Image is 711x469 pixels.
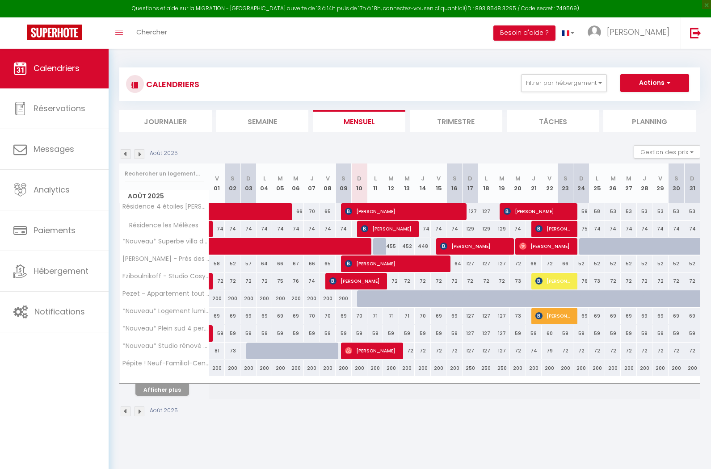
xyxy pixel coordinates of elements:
[652,203,668,220] div: 53
[240,325,256,342] div: 59
[209,255,225,272] div: 58
[463,343,478,359] div: 127
[573,308,589,324] div: 69
[669,221,684,237] div: 74
[257,325,272,342] div: 59
[415,308,430,324] div: 70
[589,325,605,342] div: 59
[225,325,240,342] div: 59
[225,221,240,237] div: 74
[383,360,399,377] div: 200
[431,273,446,289] div: 72
[125,166,204,182] input: Rechercher un logement...
[652,343,668,359] div: 72
[637,308,652,324] div: 69
[507,110,599,132] li: Tâches
[415,360,430,377] div: 200
[431,163,446,203] th: 15
[352,325,367,342] div: 59
[535,220,572,237] span: [PERSON_NAME]
[510,343,526,359] div: 72
[144,74,199,94] h3: CALENDRIERS
[304,325,320,342] div: 59
[573,163,589,203] th: 24
[634,145,700,159] button: Gestion des prix
[240,290,256,307] div: 200
[564,174,568,183] abbr: S
[136,27,167,37] span: Chercher
[557,343,573,359] div: 72
[121,360,210,367] span: Pépite ! Neuf-Familial-Central
[674,174,678,183] abbr: S
[272,308,288,324] div: 69
[493,25,555,41] button: Besoin d'aide ?
[383,273,399,289] div: 72
[684,273,700,289] div: 72
[313,110,405,132] li: Mensuel
[336,221,351,237] div: 74
[431,360,446,377] div: 200
[643,174,646,183] abbr: J
[535,272,572,289] span: [PERSON_NAME]
[526,325,542,342] div: 59
[310,174,314,183] abbr: J
[621,221,636,237] div: 74
[288,290,304,307] div: 200
[605,343,621,359] div: 72
[605,308,621,324] div: 69
[589,203,605,220] div: 58
[669,255,684,272] div: 52
[336,360,351,377] div: 200
[209,360,225,377] div: 200
[272,163,288,203] th: 05
[535,307,572,324] span: [PERSON_NAME]
[499,174,505,183] abbr: M
[626,174,631,183] abbr: M
[34,184,70,195] span: Analytics
[510,325,526,342] div: 59
[690,174,694,183] abbr: D
[605,221,621,237] div: 74
[621,255,636,272] div: 52
[620,74,689,92] button: Actions
[596,174,598,183] abbr: L
[367,360,383,377] div: 200
[494,255,510,272] div: 127
[658,174,662,183] abbr: V
[257,308,272,324] div: 69
[603,110,696,132] li: Planning
[209,273,225,289] div: 72
[494,325,510,342] div: 127
[34,225,76,236] span: Paiements
[621,308,636,324] div: 69
[589,308,605,324] div: 69
[415,273,430,289] div: 72
[589,343,605,359] div: 72
[357,174,362,183] abbr: D
[399,273,415,289] div: 72
[119,110,212,132] li: Journalier
[557,255,573,272] div: 66
[399,360,415,377] div: 200
[605,273,621,289] div: 72
[684,163,700,203] th: 31
[669,325,684,342] div: 59
[637,325,652,342] div: 59
[519,238,572,255] span: [PERSON_NAME]
[257,221,272,237] div: 74
[542,255,557,272] div: 72
[478,273,494,289] div: 72
[246,174,251,183] abbr: D
[637,221,652,237] div: 74
[399,163,415,203] th: 13
[652,325,668,342] div: 59
[367,325,383,342] div: 59
[573,325,589,342] div: 59
[121,238,210,245] span: *Nouveau* Superbe villa duplex
[341,174,345,183] abbr: S
[415,163,430,203] th: 14
[684,221,700,237] div: 74
[621,163,636,203] th: 27
[383,308,399,324] div: 71
[225,255,240,272] div: 52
